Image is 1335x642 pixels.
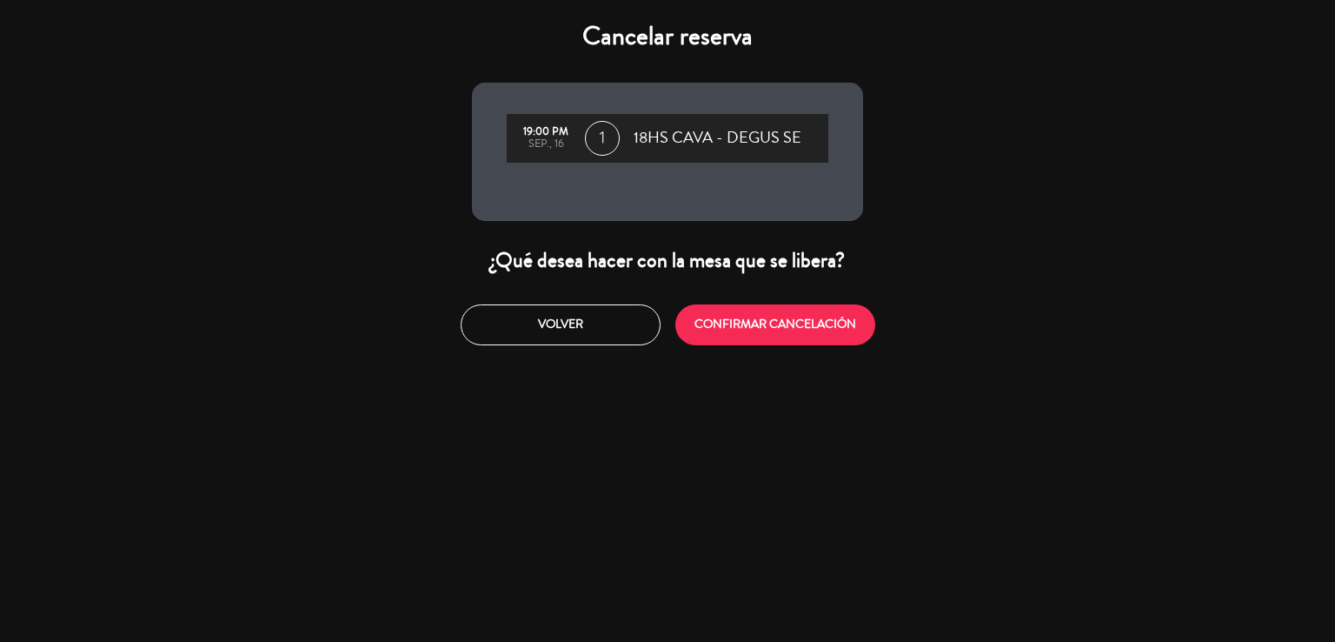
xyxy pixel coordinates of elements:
[675,304,875,345] button: CONFIRMAR CANCELACIÓN
[585,121,620,156] span: 1
[472,247,863,274] div: ¿Qué desea hacer con la mesa que se libera?
[461,304,661,345] button: Volver
[472,21,863,52] h4: Cancelar reserva
[515,138,576,150] div: sep., 16
[634,125,801,151] span: 18HS CAVA - DEGUS SE
[515,126,576,138] div: 19:00 PM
